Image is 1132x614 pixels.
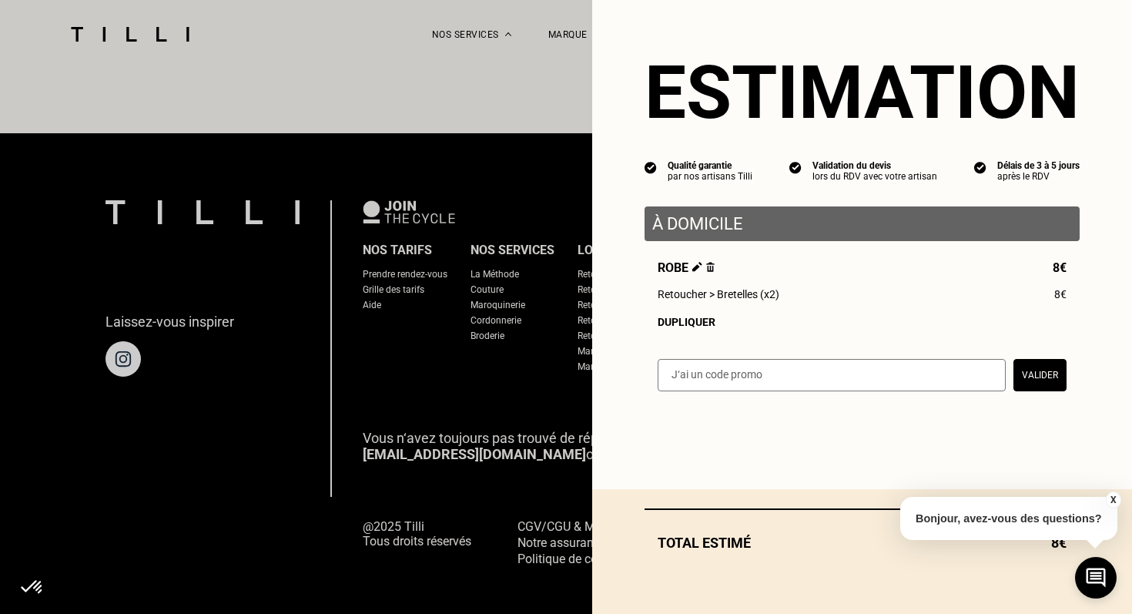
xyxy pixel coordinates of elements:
img: icon list info [645,160,657,174]
img: Supprimer [706,262,715,272]
button: Valider [1013,359,1067,391]
span: Retoucher > Bretelles (x2) [658,288,779,300]
div: Dupliquer [658,316,1067,328]
p: Bonjour, avez-vous des questions? [900,497,1117,540]
div: lors du RDV avec votre artisan [812,171,937,182]
div: par nos artisans Tilli [668,171,752,182]
div: Qualité garantie [668,160,752,171]
span: Robe [658,260,715,275]
span: 8€ [1054,288,1067,300]
img: icon list info [789,160,802,174]
p: À domicile [652,214,1072,233]
button: X [1105,492,1120,508]
img: icon list info [974,160,986,174]
div: Validation du devis [812,160,937,171]
div: Total estimé [645,535,1080,551]
input: J‘ai un code promo [658,359,1006,391]
div: Délais de 3 à 5 jours [997,160,1080,171]
span: 8€ [1053,260,1067,275]
div: après le RDV [997,171,1080,182]
section: Estimation [645,49,1080,136]
img: Éditer [692,262,702,272]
